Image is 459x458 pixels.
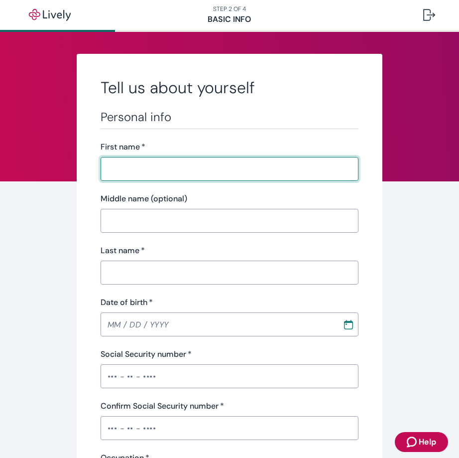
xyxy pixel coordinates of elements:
[344,319,353,329] svg: Calendar
[101,141,145,153] label: First name
[101,78,359,98] h2: Tell us about yourself
[407,436,419,448] svg: Zendesk support icon
[101,110,359,125] h3: Personal info
[101,193,187,205] label: Middle name (optional)
[22,9,78,21] img: Lively
[340,315,357,333] button: Choose date
[101,348,192,360] label: Social Security number
[101,314,336,334] input: MM / DD / YYYY
[101,297,153,308] label: Date of birth
[101,366,359,386] input: ••• - •• - ••••
[395,432,448,452] button: Zendesk support iconHelp
[419,436,436,448] span: Help
[101,245,145,257] label: Last name
[415,3,443,27] button: Log out
[101,418,359,438] input: ••• - •• - ••••
[101,400,224,412] label: Confirm Social Security number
